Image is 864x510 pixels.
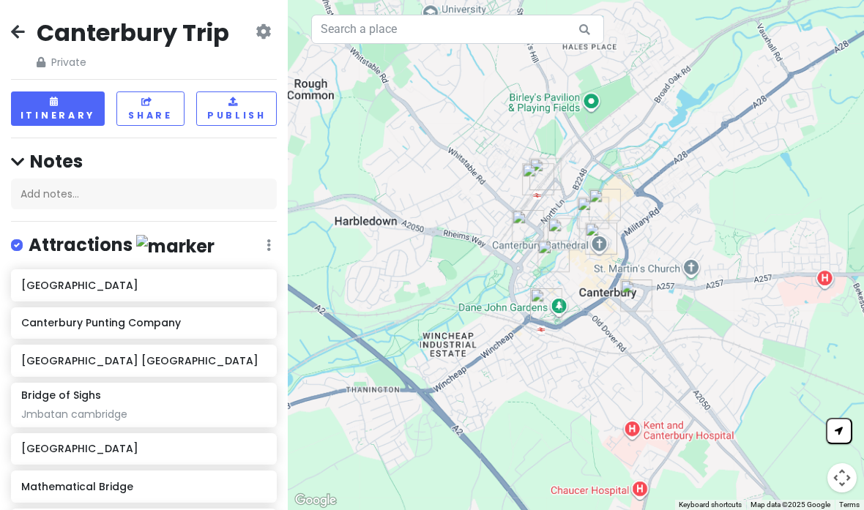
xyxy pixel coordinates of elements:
button: Itinerary [11,91,105,126]
div: Canterbury Punting Company [532,234,576,278]
input: Search a place [311,15,604,44]
h6: Mathematical Bridge [21,480,267,493]
div: Canterbury West [516,157,560,201]
h6: [GEOGRAPHIC_DATA] [GEOGRAPHIC_DATA] [21,354,267,367]
h6: [GEOGRAPHIC_DATA] [21,442,267,455]
img: Google [291,491,340,510]
div: Old Weavers House [542,212,586,256]
h6: [GEOGRAPHIC_DATA] [21,279,267,292]
img: marker [136,235,215,258]
h6: Canterbury Punting Company [21,316,267,329]
button: Share [116,91,185,126]
div: The Goods Shed [524,152,567,196]
h2: Canterbury Trip [37,18,229,48]
span: Map data ©2025 Google [751,500,830,509]
div: Jmbatan cambridge [21,408,267,421]
button: Publish [196,91,277,126]
a: Open this area in Google Maps (opens a new window) [291,491,340,510]
div: The Crooked House [571,191,615,235]
div: Fringe + Ginge Coffee [583,183,627,227]
div: Premier Inn Canterbury City Centre hotel [614,274,658,318]
h4: Attractions [29,233,215,258]
button: Map camera controls [827,463,857,492]
button: Keyboard shortcuts [679,500,742,510]
div: Westgate Gardens [506,204,550,248]
div: Canterbury Cathedral [579,217,623,260]
h4: Notes [11,150,277,173]
span: Private [37,54,229,70]
div: Add notes... [11,179,277,209]
div: Canterbury East Station Bridge [524,282,568,326]
a: Terms (opens in new tab) [839,500,860,509]
h6: Bridge of Sighs [21,389,101,402]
